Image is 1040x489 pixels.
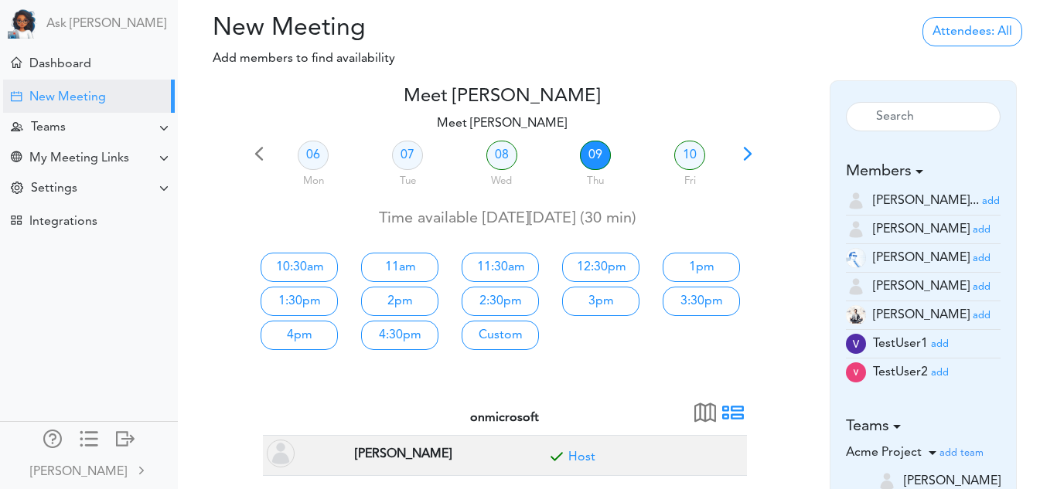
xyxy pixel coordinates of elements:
strong: onmicrosoft [470,412,539,424]
a: Attendees: All [922,17,1022,46]
div: Mon [268,168,360,189]
span: Included for meeting [545,449,568,472]
div: TEAMCAL AI Workflow Apps [11,215,22,226]
div: Manage Members and Externals [43,430,62,445]
img: Powered by TEAMCAL AI [8,8,39,39]
span: [PERSON_NAME] [873,223,970,236]
a: 11am [361,253,438,282]
li: Home Calendar (torajlal1@gmail.com) [846,187,1001,216]
a: Custom [462,321,539,350]
a: 10:30am [261,253,338,282]
div: Wed [456,168,547,189]
li: Employee (mia@teamcaladi.onmicrosoft.com) [846,273,1001,301]
span: [PERSON_NAME] [904,474,1001,487]
small: add [931,339,949,349]
a: 12:30pm [562,253,639,282]
input: Search [846,102,1001,131]
span: [PERSON_NAME]... [873,195,979,207]
a: add team [939,447,984,459]
a: 09 [580,141,611,170]
div: My Meeting Links [29,151,129,166]
div: Share Meeting Link [11,151,22,166]
span: Next 7 days [737,148,759,170]
li: Employee (raj@teamcaladi.onmicrosoft.com) [846,244,1001,273]
small: add [973,253,991,263]
a: 07 [392,141,423,170]
div: Dashboard [29,57,91,72]
h5: Members [846,162,1001,181]
li: QA (pamidividya1998@gmail.com) [846,330,1001,358]
img: AgAAAABJRU5ErkJggg== [846,334,866,354]
a: 4:30pm [361,321,438,350]
div: [PERSON_NAME] [30,463,127,481]
a: Change side menu [80,430,98,451]
a: Ask [PERSON_NAME] [46,17,166,32]
span: TestUser2 [873,366,928,379]
li: (bhavi@teamcaladi.onmicrosoft.com) [846,216,1001,244]
a: add [931,338,949,350]
span: Employee at New York, NY, US [351,442,455,464]
span: [PERSON_NAME] [873,309,970,321]
a: 10 [674,141,705,170]
a: add [973,252,991,264]
span: Acme Project [846,447,922,459]
div: Thu [551,168,642,189]
div: Log out [116,430,135,445]
a: 08 [486,141,517,170]
a: Included for meeting [568,451,595,464]
small: add team [939,448,984,458]
small: add [973,282,991,292]
a: add [973,223,991,236]
strong: [PERSON_NAME] [355,448,452,460]
span: [PERSON_NAME] [873,252,970,264]
p: Meet [PERSON_NAME] [248,114,755,133]
span: Time available [DATE][DATE] (30 min) [379,211,636,226]
img: user-off.png [846,219,866,239]
h2: New Meeting [189,14,454,43]
img: user-off.png [846,277,866,297]
img: wvuGkRQF0sdBbk57ysQa9bXzsTtmvIuS2PmeCp1hnITZHa8lP+Gm3NFk8xSISMBAiAQMhEjAQIgEDIRIwECIBAyESMBAiAQMh... [846,362,866,382]
a: 3:30pm [663,287,740,316]
a: add [982,195,1000,207]
a: [PERSON_NAME] [2,453,176,487]
a: 2:30pm [462,287,539,316]
span: [PERSON_NAME] [873,280,970,293]
a: add [973,309,991,321]
a: 1pm [663,253,740,282]
h4: Meet [PERSON_NAME] [248,86,755,108]
a: 3pm [562,287,639,316]
img: 9k= [846,248,866,268]
a: 06 [298,141,329,170]
small: add [973,311,991,321]
div: Integrations [29,215,97,229]
span: Previous 7 days [248,148,270,170]
a: 4pm [261,321,338,350]
img: jcnyd2OpUGyqwAAAABJRU5ErkJggg== [846,305,866,325]
div: Settings [31,182,77,196]
a: add [931,366,949,379]
small: add [931,368,949,378]
a: 2pm [361,287,438,316]
div: Teams [31,121,66,135]
div: Creating Meeting [11,91,22,102]
div: Change Settings [11,182,23,196]
small: add [982,196,1000,206]
div: Fri [644,168,735,189]
div: Tue [362,168,453,189]
li: QA (vidyap1601@gmail.com) [846,358,1001,386]
a: add [973,280,991,293]
div: Home [11,57,22,68]
span: TestUser1 [873,338,928,350]
p: Add members to find availability [189,49,454,68]
a: 11:30am [462,253,539,282]
div: New Meeting [29,90,106,105]
small: add [973,225,991,235]
img: user-off.png [846,191,866,211]
img: Vidya Pamidi(Vidya@teamcaladi.onmicrosoft.com, Employee at New York, NY, US) [267,440,295,467]
div: Show only icons [80,430,98,445]
a: 1:30pm [261,287,338,316]
h5: Teams [846,417,1001,436]
li: Employee (rajlal@live.com) [846,301,1001,330]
